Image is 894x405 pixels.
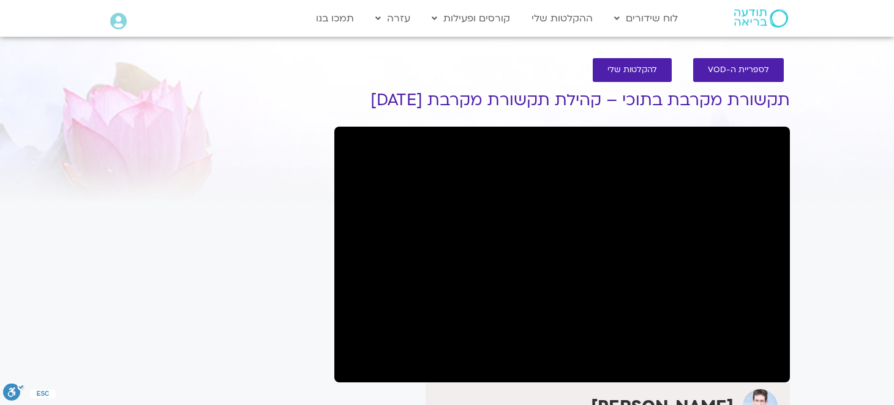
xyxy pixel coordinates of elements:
[607,65,657,75] span: להקלטות שלי
[693,58,784,82] a: לספריית ה-VOD
[525,7,599,30] a: ההקלטות שלי
[369,7,416,30] a: עזרה
[426,7,516,30] a: קורסים ופעילות
[708,65,769,75] span: לספריית ה-VOD
[734,9,788,28] img: תודעה בריאה
[334,91,790,110] h1: תקשורת מקרבת בתוכי – קהילת תקשורת מקרבת [DATE]
[310,7,360,30] a: תמכו בנו
[608,7,684,30] a: לוח שידורים
[593,58,672,82] a: להקלטות שלי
